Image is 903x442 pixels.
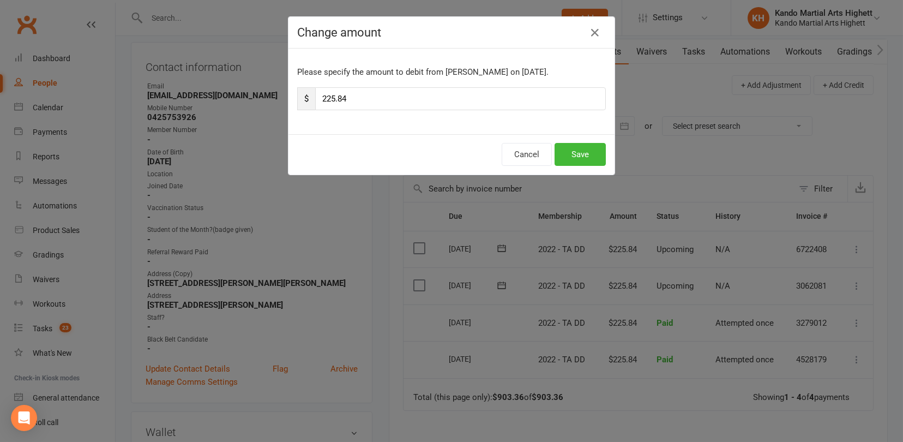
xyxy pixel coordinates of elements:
button: Close [586,24,604,41]
button: Cancel [502,143,552,166]
span: $ [297,87,315,110]
button: Save [555,143,606,166]
div: Open Intercom Messenger [11,405,37,431]
h4: Change amount [297,26,606,39]
p: Please specify the amount to debit from [PERSON_NAME] on [DATE]. [297,65,606,79]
